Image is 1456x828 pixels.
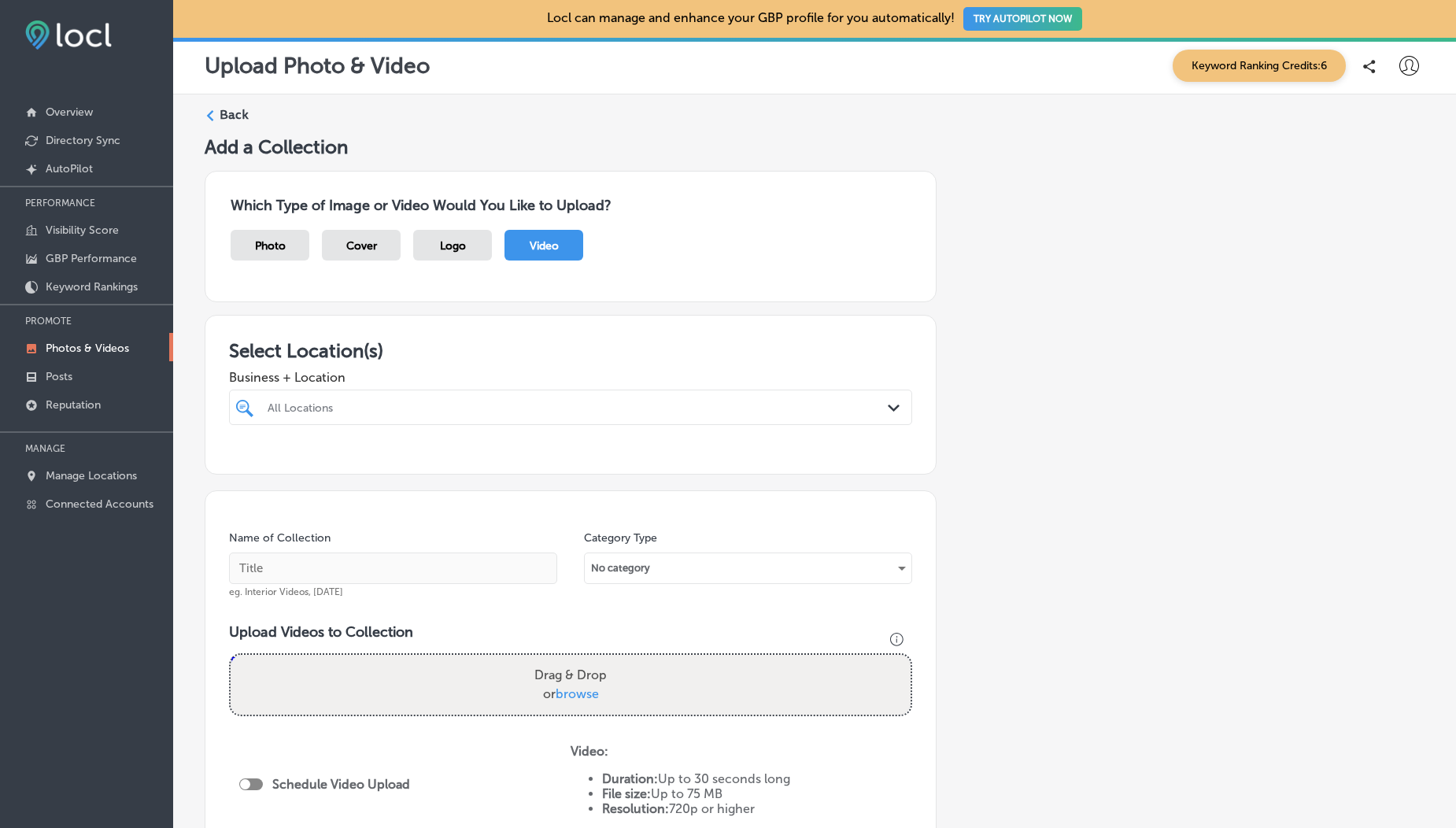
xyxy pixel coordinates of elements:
[272,777,410,792] label: Schedule Video Upload
[556,686,599,701] span: browse
[229,370,912,385] span: Business + Location
[346,239,377,253] span: Cover
[25,20,112,50] img: fda3e92497d09a02dc62c9cd864e3231.png
[255,239,286,253] span: Photo
[46,224,119,237] p: Visibility Score
[231,197,911,214] h3: Which Type of Image or Video Would You Like to Upload?
[220,106,249,124] label: Back
[963,7,1082,31] button: TRY AUTOPILOT NOW
[602,786,651,801] strong: File size:
[205,53,430,79] p: Upload Photo & Video
[46,280,138,294] p: Keyword Rankings
[571,744,608,759] strong: Video:
[602,771,912,786] li: Up to 30 seconds long
[46,469,137,482] p: Manage Locations
[46,342,129,355] p: Photos & Videos
[584,531,657,545] label: Category Type
[46,497,153,511] p: Connected Accounts
[585,556,911,581] div: No category
[46,370,72,383] p: Posts
[1173,50,1346,82] span: Keyword Ranking Credits: 6
[229,339,912,362] h3: Select Location(s)
[205,135,1425,158] h5: Add a Collection
[46,252,137,265] p: GBP Performance
[46,134,120,147] p: Directory Sync
[268,401,889,414] div: All Locations
[229,586,343,597] span: eg. Interior Videos, [DATE]
[46,162,93,176] p: AutoPilot
[602,801,669,816] strong: Resolution:
[602,786,912,801] li: Up to 75 MB
[229,553,557,584] input: Title
[602,801,912,816] li: 720p or higher
[530,239,559,253] span: Video
[229,531,331,545] label: Name of Collection
[602,771,658,786] strong: Duration:
[528,660,613,710] label: Drag & Drop or
[46,105,93,119] p: Overview
[46,398,101,412] p: Reputation
[229,623,912,641] h3: Upload Videos to Collection
[440,239,466,253] span: Logo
